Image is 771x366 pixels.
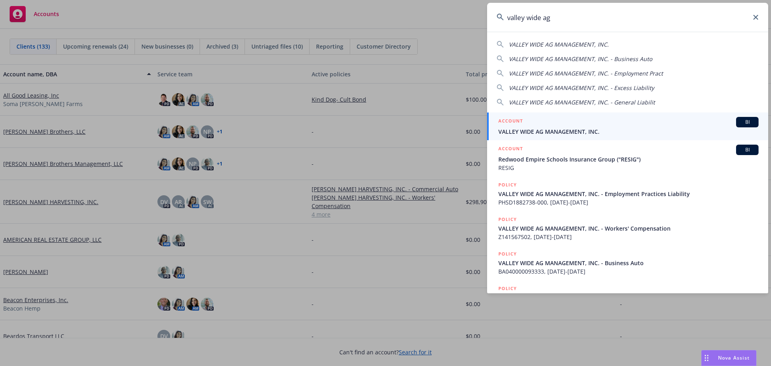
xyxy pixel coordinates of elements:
[487,112,768,140] a: ACCOUNTBIVALLEY WIDE AG MANAGEMENT, INC.
[498,198,759,207] span: PHSD1882738-000, [DATE]-[DATE]
[702,350,712,366] div: Drag to move
[509,55,652,63] span: VALLEY WIDE AG MANAGEMENT, INC. - Business Auto
[487,3,768,32] input: Search...
[498,259,759,267] span: VALLEY WIDE AG MANAGEMENT, INC. - Business Auto
[487,140,768,176] a: ACCOUNTBIRedwood Empire Schools Insurance Group ("RESIG")RESIG
[498,181,517,189] h5: POLICY
[487,245,768,280] a: POLICYVALLEY WIDE AG MANAGEMENT, INC. - Business AutoBA040000093333, [DATE]-[DATE]
[509,84,654,92] span: VALLEY WIDE AG MANAGEMENT, INC. - Excess Liability
[739,146,755,153] span: BI
[701,350,757,366] button: Nova Assist
[487,280,768,315] a: POLICY
[498,250,517,258] h5: POLICY
[509,70,663,77] span: VALLEY WIDE AG MANAGEMENT, INC. - Employment Pract
[498,215,517,223] h5: POLICY
[498,145,523,154] h5: ACCOUNT
[509,41,609,48] span: VALLEY WIDE AG MANAGEMENT, INC.
[498,267,759,276] span: BA040000093333, [DATE]-[DATE]
[498,284,517,292] h5: POLICY
[498,155,759,164] span: Redwood Empire Schools Insurance Group ("RESIG")
[498,190,759,198] span: VALLEY WIDE AG MANAGEMENT, INC. - Employment Practices Liability
[498,127,759,136] span: VALLEY WIDE AG MANAGEMENT, INC.
[487,176,768,211] a: POLICYVALLEY WIDE AG MANAGEMENT, INC. - Employment Practices LiabilityPHSD1882738-000, [DATE]-[DATE]
[498,117,523,127] h5: ACCOUNT
[509,98,655,106] span: VALLEY WIDE AG MANAGEMENT, INC. - General Liabilit
[498,233,759,241] span: Z141567502, [DATE]-[DATE]
[498,224,759,233] span: VALLEY WIDE AG MANAGEMENT, INC. - Workers' Compensation
[498,164,759,172] span: RESIG
[718,354,750,361] span: Nova Assist
[487,211,768,245] a: POLICYVALLEY WIDE AG MANAGEMENT, INC. - Workers' CompensationZ141567502, [DATE]-[DATE]
[739,119,755,126] span: BI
